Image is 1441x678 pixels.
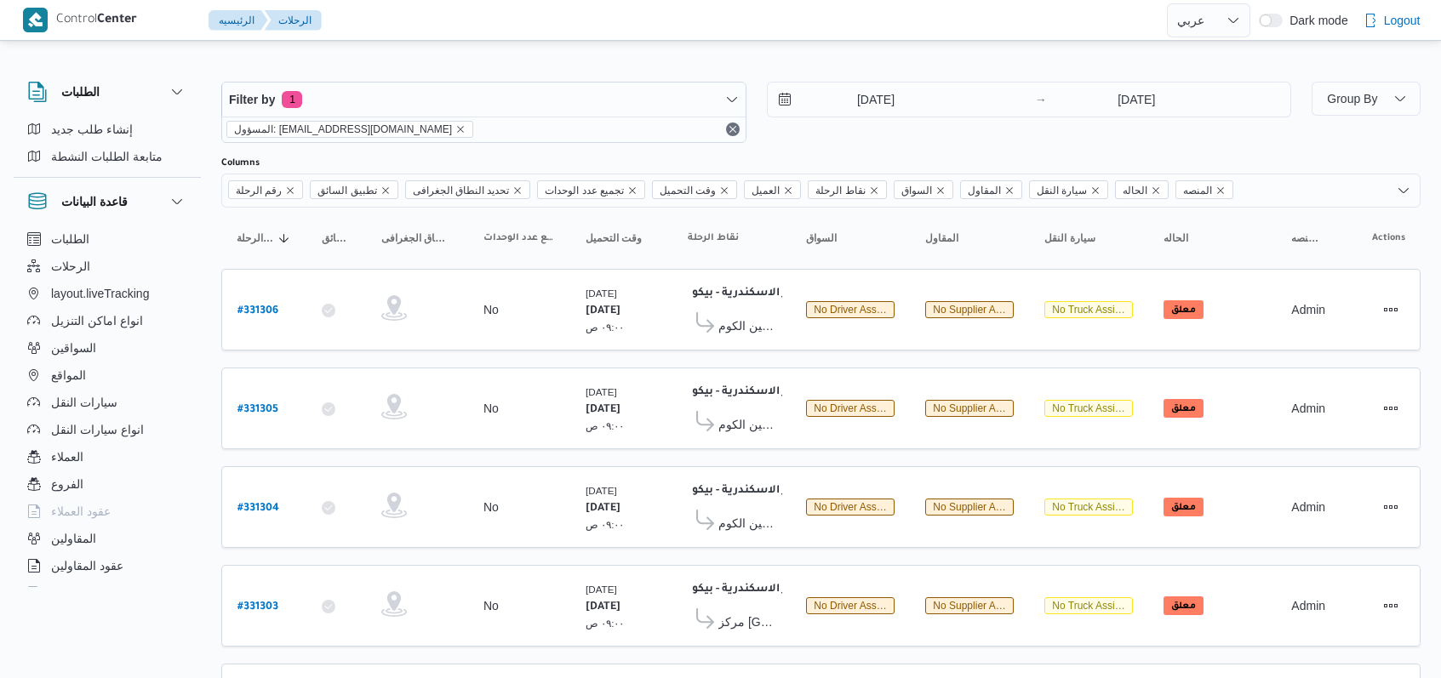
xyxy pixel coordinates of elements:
[310,180,397,199] span: تطبيق السائق
[586,288,617,299] small: [DATE]
[1357,3,1427,37] button: Logout
[1291,500,1325,514] span: Admin
[483,401,499,416] div: No
[61,82,100,102] h3: الطلبات
[228,180,303,199] span: رقم الرحلة
[815,181,865,200] span: نقاط الرحلة
[1157,225,1267,252] button: الحاله
[1115,180,1169,199] span: الحاله
[545,181,624,200] span: تجميع عدد الوحدات
[925,597,1014,614] span: No Supplier Assigned
[1164,498,1204,516] span: معلق
[718,612,775,632] span: مركز [GEOGRAPHIC_DATA]
[688,231,739,245] span: نقاط الرحلة
[1183,181,1212,200] span: المنصه
[237,404,278,416] b: # 331305
[692,386,866,398] b: مخزن فرونت دور الاسكندرية - بيكو
[586,305,620,317] b: [DATE]
[14,225,201,594] div: قاعدة البيانات
[586,420,625,431] small: ٠٩:٠٠ ص
[209,10,268,31] button: الرئيسيه
[381,231,453,245] span: تحديد النطاق الجغرافى
[51,365,86,385] span: المواقع
[20,498,194,525] button: عقود العملاء
[933,600,1031,612] span: No supplier assigned
[405,180,531,199] span: تحديد النطاق الجغرافى
[752,181,780,200] span: العميل
[718,414,775,435] span: مركز شبين الكوم
[222,83,746,117] button: Filter by1 active filters
[1291,231,1320,245] span: المنصه
[1377,395,1404,422] button: Actions
[1090,185,1101,196] button: Remove سيارة النقل from selection in this group
[1312,82,1421,116] button: Group By
[925,301,1014,318] span: No Supplier Assigned
[375,225,460,252] button: تحديد النطاق الجغرافى
[483,231,555,245] span: تجميع عدد الوحدات
[1037,181,1087,200] span: سيارة النقل
[20,280,194,307] button: layout.liveTracking
[968,181,1001,200] span: المقاول
[236,181,282,200] span: رقم الرحلة
[1377,296,1404,323] button: Actions
[1044,301,1133,318] span: No Truck Assigned
[586,322,625,333] small: ٠٩:٠٠ ص
[23,8,48,32] img: X8yXhbKr1z7QwAAAABJRU5ErkJggg==
[380,185,391,196] button: Remove تطبيق السائق from selection in this group
[586,485,617,496] small: [DATE]
[97,14,137,27] b: Center
[51,146,163,167] span: متابعة الطلبات النشطة
[586,618,625,629] small: ٠٩:٠٠ ص
[933,402,1031,414] span: No supplier assigned
[20,525,194,552] button: المقاولين
[27,191,187,212] button: قاعدة البيانات
[806,400,895,417] span: No Driver Assigned
[51,447,83,467] span: العملاء
[1291,402,1325,415] span: Admin
[1397,184,1410,197] button: Open list of options
[483,598,499,613] div: No
[51,528,96,549] span: المقاولين
[285,185,295,196] button: Remove رقم الرحلة from selection in this group
[1151,185,1161,196] button: Remove الحاله from selection in this group
[723,119,743,140] button: Remove
[483,302,499,317] div: No
[20,143,194,170] button: متابعة الطلبات النشطة
[1044,400,1133,417] span: No Truck Assigned
[413,181,510,200] span: تحديد النطاق الجغرافى
[1044,499,1133,516] span: No Truck Assigned
[1377,493,1404,521] button: Actions
[806,231,837,245] span: السواق
[1052,501,1137,513] span: No truck assigned
[1164,300,1204,319] span: معلق
[277,231,291,245] svg: Sorted in descending order
[483,499,499,515] div: No
[20,225,194,253] button: الطلبات
[869,185,879,196] button: Remove نقاط الرحلة from selection in this group
[51,392,117,413] span: سيارات النقل
[1171,601,1196,612] b: معلق
[51,119,133,140] span: إنشاء طلب جديد
[814,600,901,612] span: No driver assigned
[51,311,143,331] span: انواع اماكن التنزيل
[586,584,617,595] small: [DATE]
[719,185,729,196] button: Remove وقت التحميل from selection in this group
[20,116,194,143] button: إنشاء طلب جديد
[894,180,953,199] span: السواق
[799,225,901,252] button: السواق
[51,583,122,603] span: اجهزة التليفون
[718,316,775,336] span: قسم شبين الكوم
[1284,225,1327,252] button: المنصه
[806,597,895,614] span: No Driver Assigned
[1175,180,1233,199] span: المنصه
[226,121,473,138] span: المسؤول: mostafa.elrouby@illa.com.eg
[221,157,260,170] label: Columns
[586,231,642,245] span: وقت التحميل
[1004,185,1015,196] button: Remove المقاول from selection in this group
[901,181,932,200] span: السواق
[1052,402,1137,414] span: No truck assigned
[627,185,638,196] button: Remove تجميع عدد الوحدات from selection in this group
[237,299,278,322] a: #331306
[660,181,716,200] span: وقت التحميل
[51,556,123,576] span: عقود المقاولين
